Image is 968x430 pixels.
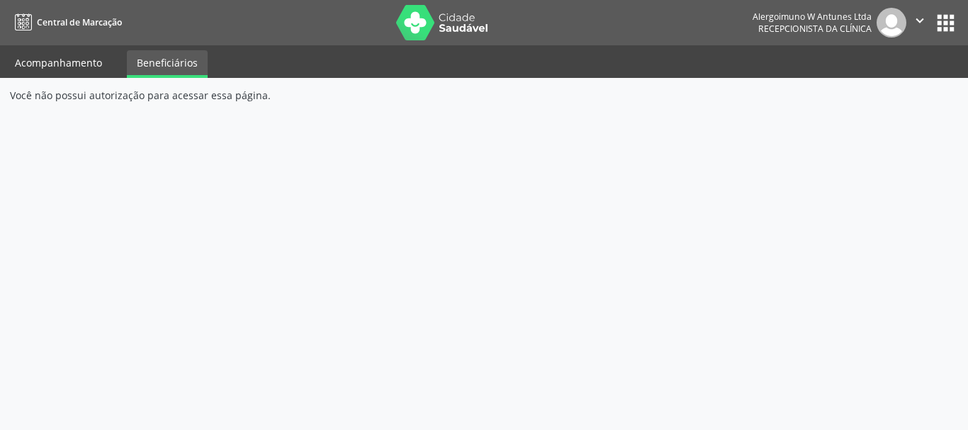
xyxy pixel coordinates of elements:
img: img [877,8,906,38]
div: Alergoimuno W Antunes Ltda [753,11,872,23]
a: Central de Marcação [10,11,122,34]
button:  [906,8,933,38]
span: Central de Marcação [37,16,122,28]
a: Acompanhamento [5,50,112,75]
span: Recepcionista da clínica [758,23,872,35]
a: Beneficiários [127,50,208,78]
button: apps [933,11,958,35]
i:  [912,13,928,28]
div: Você não possui autorização para acessar essa página. [10,88,958,103]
